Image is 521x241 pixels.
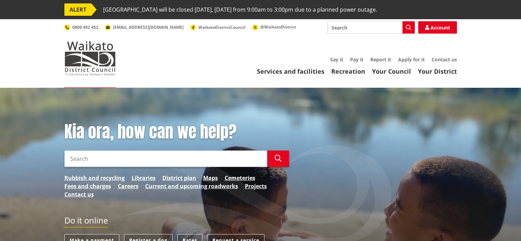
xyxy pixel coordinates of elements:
a: [EMAIL_ADDRESS][DOMAIN_NAME] [105,24,184,30]
span: [EMAIL_ADDRESS][DOMAIN_NAME] [113,24,184,30]
a: Account [418,21,457,34]
a: Your District [418,67,457,75]
img: Waikato District Council - Te Kaunihera aa Takiwaa o Waikato [64,41,116,75]
a: Say it [330,56,343,63]
h1: Kia ora, how can we help? [64,122,289,142]
input: Search input [327,21,415,34]
a: Pay it [350,56,363,63]
a: Report it [370,56,391,63]
span: 0800 492 452 [72,24,98,30]
a: Maps [203,174,218,182]
a: Libraries [132,174,156,182]
a: Contact us [432,56,457,63]
a: WaikatoDistrictCouncil [190,24,246,30]
span: [GEOGRAPHIC_DATA] will be closed [DATE], [DATE] from 9:00am to 3:00pm due to a planned power outage. [103,3,377,16]
span: ALERT [64,3,91,16]
h2: Do it online [64,216,108,228]
a: 0800 492 452 [64,24,98,30]
a: Rubbish and recycling [64,174,125,182]
a: Your Council [372,67,411,75]
a: Fees and charges [64,182,111,190]
a: District plan [162,174,196,182]
a: Cemeteries [225,174,255,182]
a: Careers [118,182,138,190]
a: Apply for it [398,56,425,63]
span: @WaikatoDistrict [260,24,296,30]
a: Recreation [331,67,365,75]
a: Contact us [64,190,94,198]
a: Services and facilities [257,67,324,75]
a: Current and upcoming roadworks [145,182,238,190]
span: WaikatoDistrictCouncil [198,24,246,30]
input: Search input [64,150,267,167]
a: Projects [245,182,267,190]
a: @WaikatoDistrict [252,24,296,30]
